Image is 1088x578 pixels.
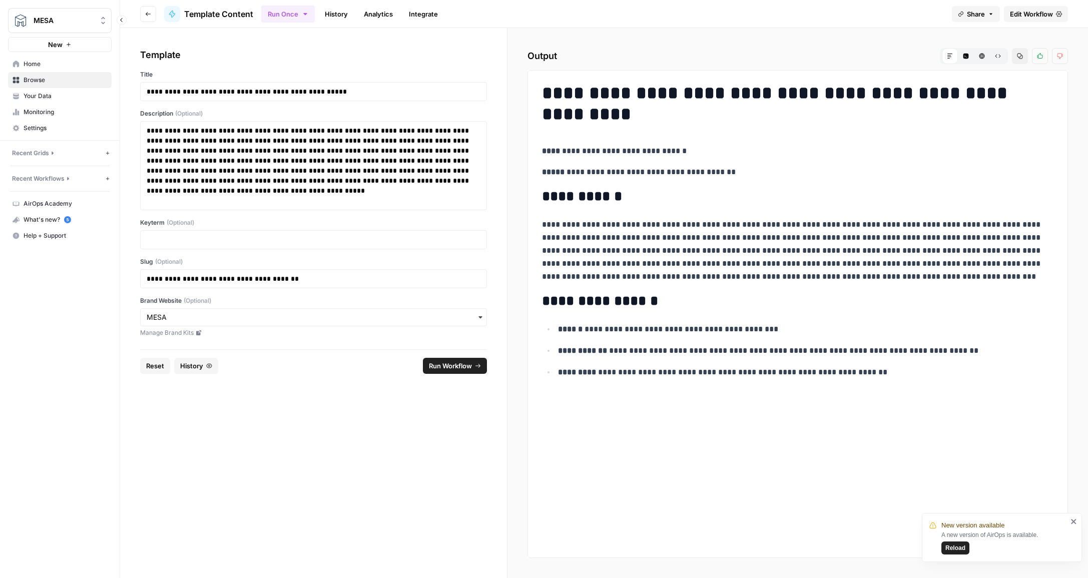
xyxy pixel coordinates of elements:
[941,520,1004,530] span: New version available
[24,108,107,117] span: Monitoring
[941,530,1067,554] div: A new version of AirOps is available.
[175,109,203,118] span: (Optional)
[12,149,49,158] span: Recent Grids
[8,212,112,228] button: What's new? 5
[140,218,487,227] label: Keyterm
[64,216,71,223] a: 5
[12,174,104,183] button: Recent Workflows
[1010,9,1053,19] span: Edit Workflow
[24,199,107,208] span: AirOps Academy
[8,72,112,88] a: Browse
[48,40,63,50] span: New
[140,48,487,62] div: Template
[423,358,487,374] button: Run Workflow
[147,126,480,206] div: To enrich screen reader interactions, please activate Accessibility in Grammarly extension settings
[1070,517,1077,525] button: close
[8,56,112,72] a: Home
[1004,6,1068,22] a: Edit Workflow
[24,76,107,85] span: Browse
[140,358,170,374] button: Reset
[261,6,315,23] button: Run Once
[24,124,107,133] span: Settings
[140,70,487,79] label: Title
[952,6,1000,22] button: Share
[8,120,112,136] a: Settings
[8,88,112,104] a: Your Data
[155,257,183,266] span: (Optional)
[140,109,487,118] label: Description
[164,6,253,22] a: Template Content
[8,196,112,212] a: AirOps Academy
[140,328,487,337] a: Manage Brand Kits
[167,218,194,227] span: (Optional)
[358,6,399,22] a: Analytics
[941,541,969,554] button: Reload
[24,92,107,101] span: Your Data
[429,361,472,371] span: Run Workflow
[180,361,203,371] span: History
[184,8,253,20] span: Template Content
[34,16,94,26] span: MESA
[945,543,965,552] span: Reload
[8,8,112,33] button: Workspace: MESA
[174,358,218,374] button: History
[66,217,69,222] text: 5
[8,104,112,120] a: Monitoring
[403,6,444,22] a: Integrate
[8,228,112,244] button: Help + Support
[967,9,985,19] span: Share
[140,296,487,305] label: Brand Website
[146,361,164,371] span: Reset
[12,12,30,30] img: MESA Logo
[24,231,107,240] span: Help + Support
[147,312,480,322] input: MESA
[12,174,65,183] span: Recent Workflows
[12,149,104,158] button: Recent Grids
[9,212,111,227] div: What's new?
[184,296,211,305] span: (Optional)
[24,60,107,69] span: Home
[8,37,112,52] button: New
[140,257,487,266] label: Slug
[319,6,354,22] a: History
[527,48,1068,64] h2: Output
